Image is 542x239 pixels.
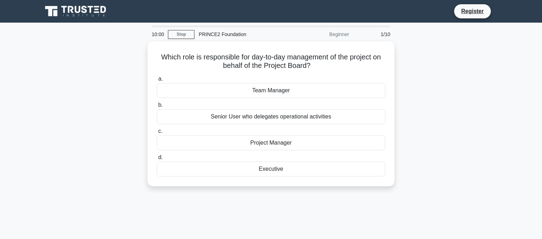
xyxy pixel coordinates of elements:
[156,53,386,70] h5: Which role is responsible for day-to-day management of the project on behalf of the Project Board?
[158,102,163,108] span: b.
[168,30,194,39] a: Stop
[291,27,353,41] div: Beginner
[353,27,395,41] div: 1/10
[158,154,163,160] span: d.
[157,162,385,176] div: Executive
[457,7,488,16] a: Register
[194,27,291,41] div: PRINCE2 Foundation
[147,27,168,41] div: 10:00
[158,76,163,82] span: a.
[157,83,385,98] div: Team Manager
[158,128,162,134] span: c.
[157,109,385,124] div: Senior User who delegates operational activities
[157,135,385,150] div: Project Manager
